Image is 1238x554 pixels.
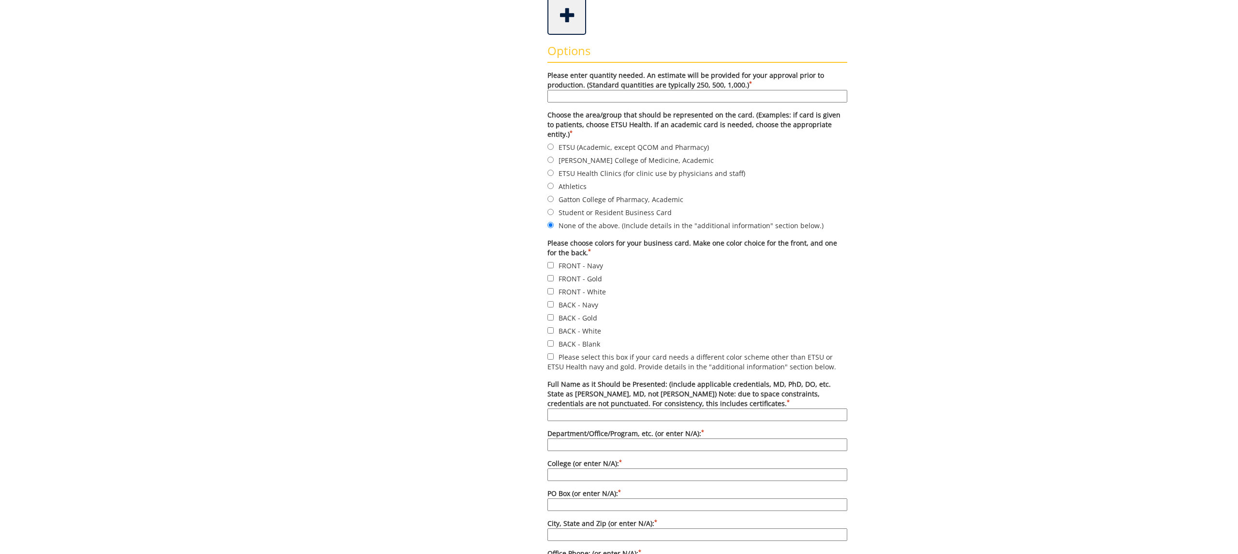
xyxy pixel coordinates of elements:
[547,90,847,102] input: Please enter quantity needed. An estimate will be provided for your approval prior to production....
[547,327,554,334] input: BACK - White
[547,262,554,268] input: FRONT - Navy
[547,260,847,271] label: FRONT - Navy
[547,155,847,165] label: [PERSON_NAME] College of Medicine, Academic
[547,110,847,139] label: Choose the area/group that should be represented on the card. (Examples: if card is given to pati...
[547,438,847,451] input: Department/Office/Program, etc. (or enter N/A):*
[547,498,847,511] input: PO Box (or enter N/A):*
[547,286,847,297] label: FRONT - White
[547,314,554,321] input: BACK - Gold
[547,353,554,360] input: Please select this box if your card needs a different color scheme other than ETSU or ETSU Health...
[547,220,847,231] label: None of the above. (Include details in the "additional information" section below.)
[547,519,847,541] label: City, State and Zip (or enter N/A):
[547,340,554,347] input: BACK - Blank
[547,196,554,202] input: Gatton College of Pharmacy, Academic
[547,207,847,218] label: Student or Resident Business Card
[547,238,847,258] label: Please choose colors for your business card. Make one color choice for the front, and one for the...
[547,275,554,281] input: FRONT - Gold
[547,528,847,541] input: City, State and Zip (or enter N/A):*
[547,209,554,215] input: Student or Resident Business Card
[547,157,554,163] input: [PERSON_NAME] College of Medicine, Academic
[547,194,847,204] label: Gatton College of Pharmacy, Academic
[547,408,847,421] input: Full Name as it Should be Presented: (include applicable credentials, MD, PhD, DO, etc. State as ...
[547,273,847,284] label: FRONT - Gold
[547,181,847,191] label: Athletics
[547,183,554,189] input: Athletics
[547,379,847,421] label: Full Name as it Should be Presented: (include applicable credentials, MD, PhD, DO, etc. State as ...
[547,325,847,336] label: BACK - White
[547,459,847,481] label: College (or enter N/A):
[547,468,847,481] input: College (or enter N/A):*
[547,222,554,228] input: None of the above. (Include details in the "additional information" section below.)
[547,71,847,102] label: Please enter quantity needed. An estimate will be provided for your approval prior to production....
[547,299,847,310] label: BACK - Navy
[547,168,847,178] label: ETSU Health Clinics (for clinic use by physicians and staff)
[547,144,554,150] input: ETSU (Academic, except QCOM and Pharmacy)
[547,429,847,451] label: Department/Office/Program, etc. (or enter N/A):
[547,288,554,294] input: FRONT - White
[547,142,847,152] label: ETSU (Academic, except QCOM and Pharmacy)
[547,338,847,349] label: BACK - Blank
[547,489,847,511] label: PO Box (or enter N/A):
[547,312,847,323] label: BACK - Gold
[547,351,847,372] label: Please select this box if your card needs a different color scheme other than ETSU or ETSU Health...
[547,170,554,176] input: ETSU Health Clinics (for clinic use by physicians and staff)
[547,301,554,307] input: BACK - Navy
[547,44,847,63] h3: Options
